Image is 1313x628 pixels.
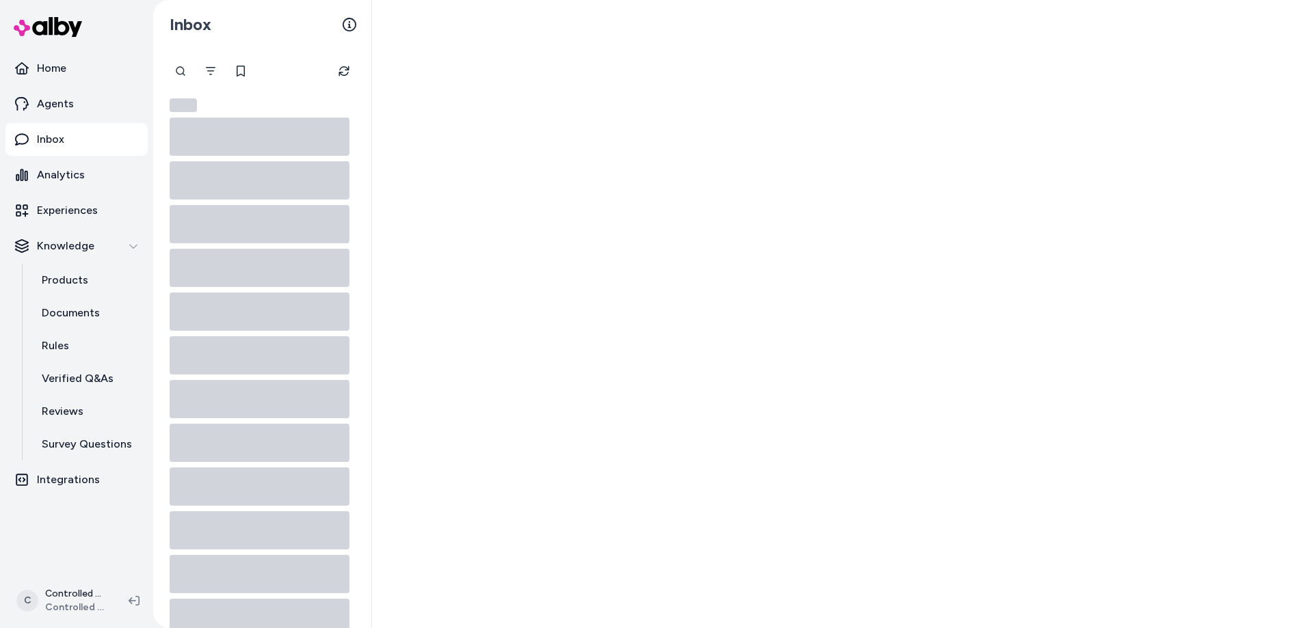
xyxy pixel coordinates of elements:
[42,305,100,321] p: Documents
[42,338,69,354] p: Rules
[37,131,64,148] p: Inbox
[28,428,148,461] a: Survey Questions
[45,601,107,614] span: Controlled Chaos
[42,436,132,452] p: Survey Questions
[16,590,38,612] span: C
[5,52,148,85] a: Home
[5,123,148,156] a: Inbox
[5,194,148,227] a: Experiences
[5,87,148,120] a: Agents
[37,60,66,77] p: Home
[14,17,82,37] img: alby Logo
[5,230,148,262] button: Knowledge
[45,587,107,601] p: Controlled Chaos Shopify
[37,472,100,488] p: Integrations
[8,579,118,623] button: CControlled Chaos ShopifyControlled Chaos
[330,57,358,85] button: Refresh
[5,159,148,191] a: Analytics
[42,272,88,288] p: Products
[197,57,224,85] button: Filter
[28,264,148,297] a: Products
[37,167,85,183] p: Analytics
[28,329,148,362] a: Rules
[42,403,83,420] p: Reviews
[42,370,114,387] p: Verified Q&As
[5,463,148,496] a: Integrations
[37,202,98,219] p: Experiences
[37,96,74,112] p: Agents
[28,395,148,428] a: Reviews
[37,238,94,254] p: Knowledge
[170,14,211,35] h2: Inbox
[28,362,148,395] a: Verified Q&As
[28,297,148,329] a: Documents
